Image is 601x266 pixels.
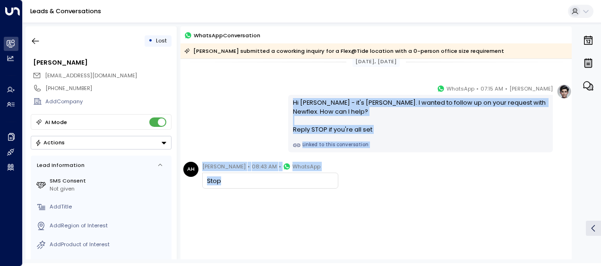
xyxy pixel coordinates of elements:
[34,161,85,169] div: Lead Information
[292,162,320,171] span: WhatsApp
[30,7,101,15] a: Leads & Conversations
[31,136,172,150] div: Button group with a nested menu
[557,84,572,99] img: profile-logo.png
[45,72,137,79] span: [EMAIL_ADDRESS][DOMAIN_NAME]
[183,162,198,177] div: AH
[33,58,171,67] div: [PERSON_NAME]
[50,185,168,193] div: Not given
[293,98,549,134] div: Hi [PERSON_NAME] - it's [PERSON_NAME]. I wanted to follow up on your request with Newflex. How ca...
[207,176,333,185] div: Stop
[50,222,168,230] div: AddRegion of Interest
[509,84,553,93] span: [PERSON_NAME]
[293,141,549,149] a: Linked to this conversation
[45,117,67,127] div: AI Mode
[194,31,260,40] span: WhatsApp Conversation
[31,136,172,150] button: Actions
[446,84,474,93] span: WhatsApp
[352,56,400,67] div: [DATE], [DATE]
[50,241,168,249] div: AddProduct of Interest
[156,37,167,44] span: Lost
[248,162,250,171] span: •
[45,72,137,80] span: Hello@ahmedia.co.uk
[505,84,507,93] span: •
[45,84,171,92] div: [PHONE_NUMBER]
[35,139,65,146] div: Actions
[184,46,504,56] div: [PERSON_NAME] submitted a coworking inquiry for a Flex@Tide location with a 0-person office size ...
[202,162,246,171] span: [PERSON_NAME]
[50,177,168,185] label: SMS Consent
[45,98,171,106] div: AddCompany
[50,203,168,211] div: AddTitle
[252,162,277,171] span: 08:43 AM
[481,84,503,93] span: 07:15 AM
[476,84,479,93] span: •
[148,34,153,48] div: •
[279,162,281,171] span: •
